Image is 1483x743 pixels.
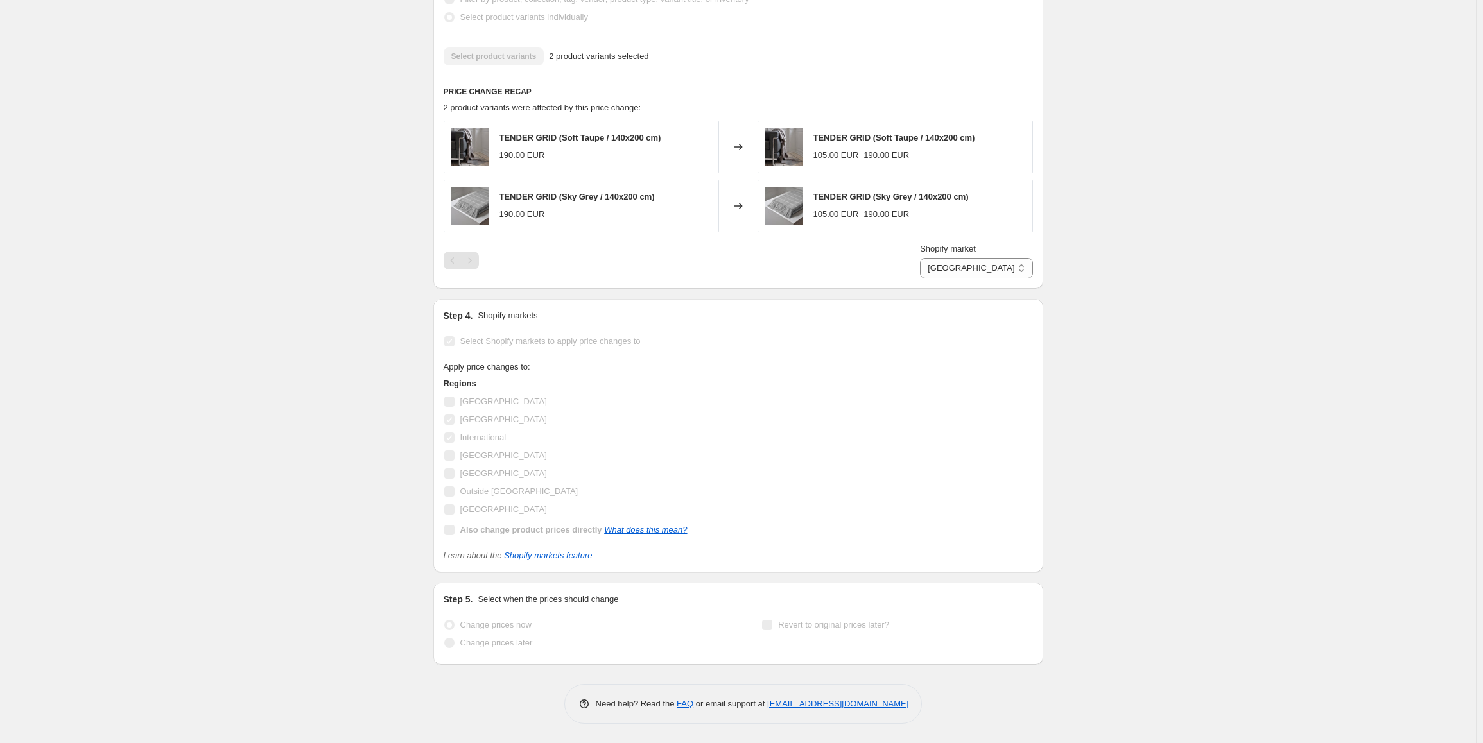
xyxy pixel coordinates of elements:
img: tender-grid_throw_soft-taupe_02_1600x1600px_80x.jpg [451,128,489,166]
span: Outside [GEOGRAPHIC_DATA] [460,486,578,496]
img: tender-grid_throw_sky-grey_interior_01_3000x3000px_80x.jpg [765,187,803,225]
p: Select when the prices should change [478,593,618,606]
h2: Step 4. [444,309,473,322]
span: Select Shopify markets to apply price changes to [460,336,641,346]
a: What does this mean? [604,525,687,534]
strike: 190.00 EUR [863,208,909,221]
span: 2 product variants were affected by this price change: [444,103,641,112]
div: 190.00 EUR [499,208,545,221]
h2: Step 5. [444,593,473,606]
span: 2 product variants selected [549,50,648,63]
img: tender-grid_throw_sky-grey_interior_01_3000x3000px_80x.jpg [451,187,489,225]
i: Learn about the [444,551,593,560]
strike: 190.00 EUR [863,149,909,162]
h6: PRICE CHANGE RECAP [444,87,1033,97]
span: TENDER GRID (Soft Taupe / 140x200 cm) [499,133,661,142]
span: TENDER GRID (Sky Grey / 140x200 cm) [499,192,655,201]
span: TENDER GRID (Sky Grey / 140x200 cm) [813,192,969,201]
a: FAQ [677,699,693,708]
span: [GEOGRAPHIC_DATA] [460,414,547,424]
span: Change prices now [460,620,532,629]
a: [EMAIL_ADDRESS][DOMAIN_NAME] [767,699,908,708]
span: International [460,432,507,442]
span: Change prices later [460,638,533,647]
div: 190.00 EUR [499,149,545,162]
span: or email support at [693,699,767,708]
div: 105.00 EUR [813,149,859,162]
h3: Regions [444,377,688,390]
span: [GEOGRAPHIC_DATA] [460,504,547,514]
span: [GEOGRAPHIC_DATA] [460,450,547,460]
p: Shopify markets [478,309,537,322]
span: Need help? Read the [596,699,677,708]
a: Shopify markets feature [504,551,592,560]
span: TENDER GRID (Soft Taupe / 140x200 cm) [813,133,975,142]
span: Shopify market [920,244,976,253]
span: [GEOGRAPHIC_DATA] [460,397,547,406]
img: tender-grid_throw_soft-taupe_02_1600x1600px_80x.jpg [765,128,803,166]
span: [GEOGRAPHIC_DATA] [460,468,547,478]
span: Apply price changes to: [444,362,530,371]
div: 105.00 EUR [813,208,859,221]
nav: Pagination [444,252,479,269]
span: Revert to original prices later? [778,620,889,629]
span: Select product variants individually [460,12,588,22]
b: Also change product prices directly [460,525,602,534]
